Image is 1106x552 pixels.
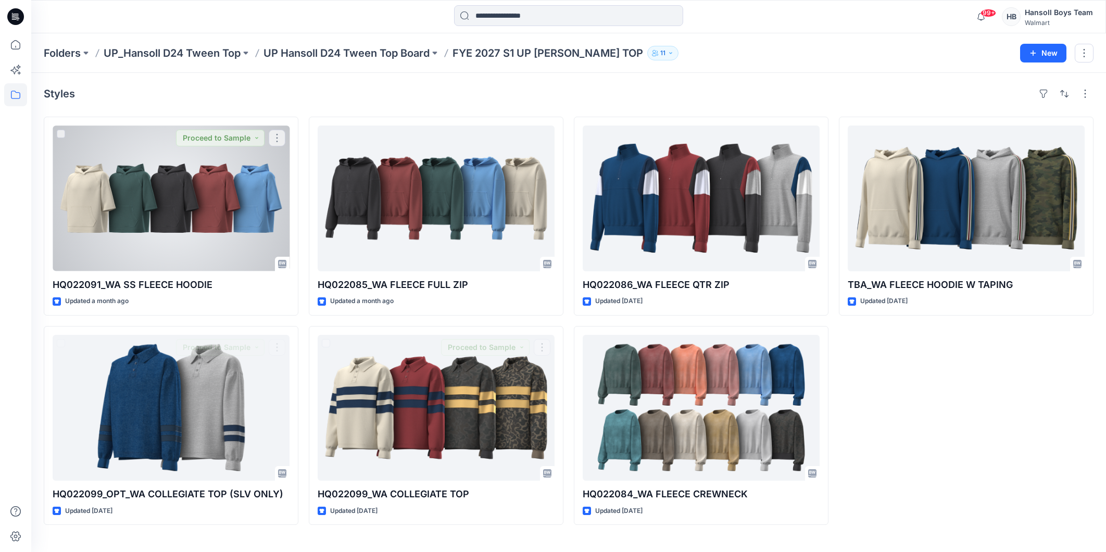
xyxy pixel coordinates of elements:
[848,278,1085,292] p: TBA_WA FLEECE HOODIE W TAPING
[981,9,996,17] span: 99+
[44,87,75,100] h4: Styles
[660,47,665,59] p: 11
[583,335,820,481] a: HQ022084_WA FLEECE CREWNECK
[595,296,643,307] p: Updated [DATE]
[453,46,643,60] p: FYE 2027 S1 UP [PERSON_NAME] TOP
[583,126,820,271] a: HQ022086_WA FLEECE QTR ZIP
[1025,19,1093,27] div: Walmart
[1025,6,1093,19] div: Hansoll Boys Team
[53,487,290,501] p: HQ022099_OPT_WA COLLEGIATE TOP (SLV ONLY)
[647,46,678,60] button: 11
[53,335,290,481] a: HQ022099_OPT_WA COLLEGIATE TOP (SLV ONLY)
[44,46,81,60] a: Folders
[1002,7,1021,26] div: HB
[583,487,820,501] p: HQ022084_WA FLEECE CREWNECK
[65,506,112,517] p: Updated [DATE]
[860,296,908,307] p: Updated [DATE]
[1020,44,1066,62] button: New
[53,126,290,271] a: HQ022091_WA SS FLEECE HOODIE
[318,126,555,271] a: HQ022085_WA FLEECE FULL ZIP
[263,46,430,60] a: UP Hansoll D24 Tween Top Board
[330,296,394,307] p: Updated a month ago
[330,506,378,517] p: Updated [DATE]
[595,506,643,517] p: Updated [DATE]
[848,126,1085,271] a: TBA_WA FLEECE HOODIE W TAPING
[318,335,555,481] a: HQ022099_WA COLLEGIATE TOP
[318,487,555,501] p: HQ022099_WA COLLEGIATE TOP
[53,278,290,292] p: HQ022091_WA SS FLEECE HOODIE
[104,46,241,60] a: UP_Hansoll D24 Tween Top
[318,278,555,292] p: HQ022085_WA FLEECE FULL ZIP
[583,278,820,292] p: HQ022086_WA FLEECE QTR ZIP
[65,296,129,307] p: Updated a month ago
